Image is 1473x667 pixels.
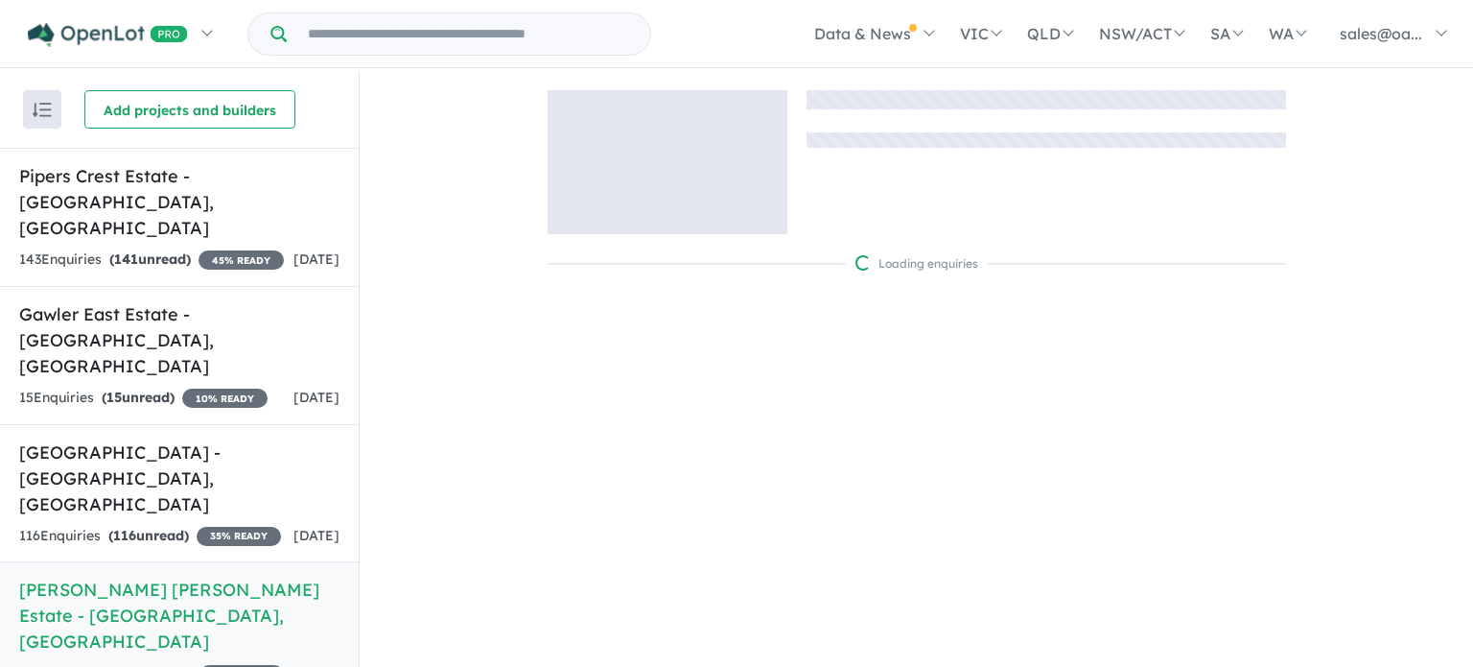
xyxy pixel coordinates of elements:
img: sort.svg [33,103,52,117]
span: [DATE] [293,250,339,268]
span: 45 % READY [199,250,284,270]
div: 15 Enquir ies [19,387,268,410]
img: Openlot PRO Logo White [28,23,188,47]
button: Add projects and builders [84,90,295,129]
h5: [GEOGRAPHIC_DATA] - [GEOGRAPHIC_DATA] , [GEOGRAPHIC_DATA] [19,440,339,517]
span: 10 % READY [182,389,268,408]
span: 141 [114,250,138,268]
h5: [PERSON_NAME] [PERSON_NAME] Estate - [GEOGRAPHIC_DATA] , [GEOGRAPHIC_DATA] [19,577,339,655]
strong: ( unread) [108,527,189,544]
div: Loading enquiries [855,254,978,274]
span: 35 % READY [197,527,281,546]
span: sales@oa... [1340,24,1422,43]
span: [DATE] [293,389,339,406]
h5: Gawler East Estate - [GEOGRAPHIC_DATA] , [GEOGRAPHIC_DATA] [19,301,339,379]
span: 15 [106,389,122,406]
strong: ( unread) [109,250,191,268]
div: 143 Enquir ies [19,249,284,272]
h5: Pipers Crest Estate - [GEOGRAPHIC_DATA] , [GEOGRAPHIC_DATA] [19,163,339,241]
input: Try estate name, suburb, builder or developer [291,13,646,55]
div: 116 Enquir ies [19,525,281,548]
strong: ( unread) [102,389,175,406]
span: 116 [113,527,136,544]
span: [DATE] [293,527,339,544]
